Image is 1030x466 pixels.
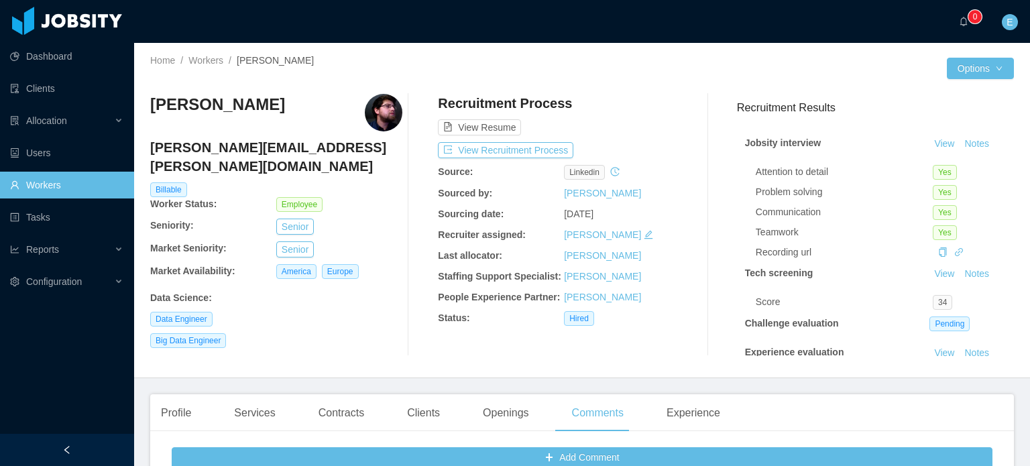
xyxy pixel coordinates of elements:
[929,347,959,358] a: View
[959,345,994,361] button: Notes
[737,99,1014,116] h3: Recruitment Results
[438,271,561,282] b: Staffing Support Specialist:
[10,116,19,125] i: icon: solution
[938,245,948,259] div: Copy
[438,292,560,302] b: People Experience Partner:
[438,229,526,240] b: Recruiter assigned:
[26,244,59,255] span: Reports
[954,247,964,257] a: icon: link
[745,347,844,357] strong: Experience evaluation
[564,271,641,282] a: [PERSON_NAME]
[929,138,959,149] a: View
[745,318,839,329] strong: Challenge evaluation
[26,276,82,287] span: Configuration
[150,312,213,327] span: Data Engineer
[150,243,227,253] b: Market Seniority:
[933,225,957,240] span: Yes
[756,295,933,309] div: Score
[561,394,634,432] div: Comments
[745,137,821,148] strong: Jobsity interview
[745,268,813,278] strong: Tech screening
[276,219,314,235] button: Senior
[150,55,175,66] a: Home
[365,94,402,131] img: 8429383c-c30c-4e42-81bc-364632b988f7_685eb25392a5d-400w.png
[564,229,641,240] a: [PERSON_NAME]
[438,166,473,177] b: Source:
[472,394,540,432] div: Openings
[968,10,982,23] sup: 0
[933,165,957,180] span: Yes
[438,188,492,198] b: Sourced by:
[10,75,123,102] a: icon: auditClients
[150,333,226,348] span: Big Data Engineer
[438,312,469,323] b: Status:
[564,250,641,261] a: [PERSON_NAME]
[644,230,653,239] i: icon: edit
[150,182,187,197] span: Billable
[10,277,19,286] i: icon: setting
[756,245,933,259] div: Recording url
[438,145,573,156] a: icon: exportView Recruitment Process
[929,268,959,279] a: View
[933,295,952,310] span: 34
[150,198,217,209] b: Worker Status:
[1007,14,1013,30] span: E
[276,264,317,279] span: America
[438,122,521,133] a: icon: file-textView Resume
[229,55,231,66] span: /
[10,43,123,70] a: icon: pie-chartDashboard
[150,138,402,176] h4: [PERSON_NAME][EMAIL_ADDRESS][PERSON_NAME][DOMAIN_NAME]
[10,245,19,254] i: icon: line-chart
[188,55,223,66] a: Workers
[564,311,594,326] span: Hired
[656,394,731,432] div: Experience
[959,17,968,26] i: icon: bell
[933,185,957,200] span: Yes
[756,165,933,179] div: Attention to detail
[396,394,451,432] div: Clients
[150,94,285,115] h3: [PERSON_NAME]
[150,220,194,231] b: Seniority:
[756,225,933,239] div: Teamwork
[180,55,183,66] span: /
[438,209,504,219] b: Sourcing date:
[26,115,67,126] span: Allocation
[10,204,123,231] a: icon: profileTasks
[308,394,375,432] div: Contracts
[10,172,123,198] a: icon: userWorkers
[276,241,314,257] button: Senior
[938,247,948,257] i: icon: copy
[564,209,593,219] span: [DATE]
[223,394,286,432] div: Services
[933,205,957,220] span: Yes
[756,185,933,199] div: Problem solving
[150,292,212,303] b: Data Science :
[564,292,641,302] a: [PERSON_NAME]
[150,394,202,432] div: Profile
[756,205,933,219] div: Communication
[150,266,235,276] b: Market Availability:
[322,264,359,279] span: Europe
[276,197,323,212] span: Employee
[929,316,970,331] span: Pending
[959,266,994,282] button: Notes
[564,188,641,198] a: [PERSON_NAME]
[564,165,605,180] span: linkedin
[438,250,502,261] b: Last allocator:
[959,136,994,152] button: Notes
[610,167,620,176] i: icon: history
[237,55,314,66] span: [PERSON_NAME]
[954,247,964,257] i: icon: link
[10,139,123,166] a: icon: robotUsers
[438,119,521,135] button: icon: file-textView Resume
[438,142,573,158] button: icon: exportView Recruitment Process
[947,58,1014,79] button: Optionsicon: down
